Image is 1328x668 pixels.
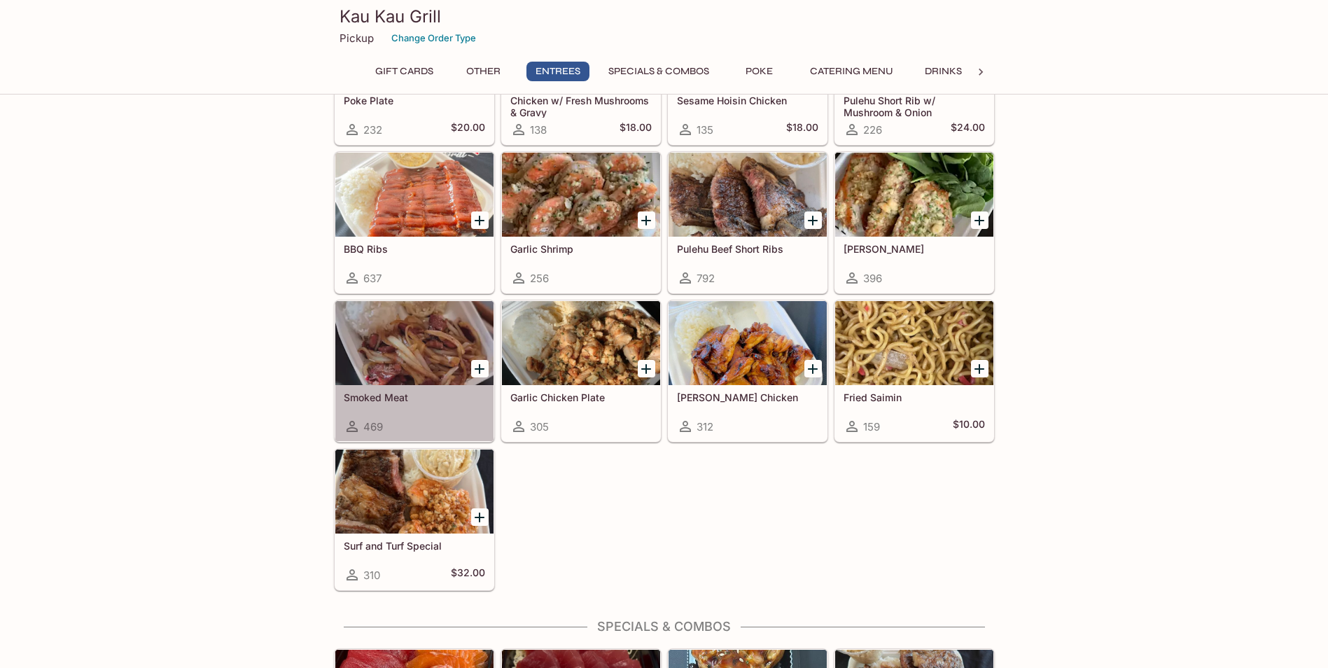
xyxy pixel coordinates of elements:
[669,153,827,237] div: Pulehu Beef Short Ribs
[953,418,985,435] h5: $10.00
[340,32,374,45] p: Pickup
[844,95,985,118] h5: Pulehu Short Rib w/ Mushroom & Onion
[335,153,494,237] div: BBQ Ribs
[501,300,661,442] a: Garlic Chicken Plate305
[835,153,993,237] div: Garlic Ahi
[530,272,549,285] span: 256
[335,450,494,534] div: Surf and Turf Special
[471,211,489,229] button: Add BBQ Ribs
[344,391,485,403] h5: Smoked Meat
[451,121,485,138] h5: $20.00
[385,27,482,49] button: Change Order Type
[971,360,988,377] button: Add Fried Saimin
[334,619,995,634] h4: Specials & Combos
[510,243,652,255] h5: Garlic Shrimp
[677,391,818,403] h5: [PERSON_NAME] Chicken
[335,301,494,385] div: Smoked Meat
[510,95,652,118] h5: Chicken w/ Fresh Mushrooms & Gravy
[728,62,791,81] button: Poke
[697,420,713,433] span: 312
[501,152,661,293] a: Garlic Shrimp256
[844,243,985,255] h5: [PERSON_NAME]
[601,62,717,81] button: Specials & Combos
[668,300,827,442] a: [PERSON_NAME] Chicken312
[451,566,485,583] h5: $32.00
[668,152,827,293] a: Pulehu Beef Short Ribs792
[804,211,822,229] button: Add Pulehu Beef Short Ribs
[363,420,383,433] span: 469
[363,569,380,582] span: 310
[471,508,489,526] button: Add Surf and Turf Special
[804,360,822,377] button: Add Teri Chicken
[344,540,485,552] h5: Surf and Turf Special
[452,62,515,81] button: Other
[834,152,994,293] a: [PERSON_NAME]396
[834,300,994,442] a: Fried Saimin159$10.00
[363,272,382,285] span: 637
[677,243,818,255] h5: Pulehu Beef Short Ribs
[335,152,494,293] a: BBQ Ribs637
[530,420,549,433] span: 305
[677,95,818,106] h5: Sesame Hoisin Chicken
[912,62,975,81] button: Drinks
[340,6,989,27] h3: Kau Kau Grill
[620,121,652,138] h5: $18.00
[786,121,818,138] h5: $18.00
[335,300,494,442] a: Smoked Meat469
[835,301,993,385] div: Fried Saimin
[510,391,652,403] h5: Garlic Chicken Plate
[638,360,655,377] button: Add Garlic Chicken Plate
[344,243,485,255] h5: BBQ Ribs
[697,123,713,137] span: 135
[669,301,827,385] div: Teri Chicken
[526,62,589,81] button: Entrees
[971,211,988,229] button: Add Garlic Ahi
[863,272,882,285] span: 396
[530,123,547,137] span: 138
[335,449,494,590] a: Surf and Turf Special310$32.00
[638,211,655,229] button: Add Garlic Shrimp
[844,391,985,403] h5: Fried Saimin
[363,123,382,137] span: 232
[863,420,880,433] span: 159
[471,360,489,377] button: Add Smoked Meat
[344,95,485,106] h5: Poke Plate
[502,301,660,385] div: Garlic Chicken Plate
[951,121,985,138] h5: $24.00
[863,123,882,137] span: 226
[802,62,901,81] button: Catering Menu
[697,272,715,285] span: 792
[368,62,441,81] button: Gift Cards
[502,153,660,237] div: Garlic Shrimp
